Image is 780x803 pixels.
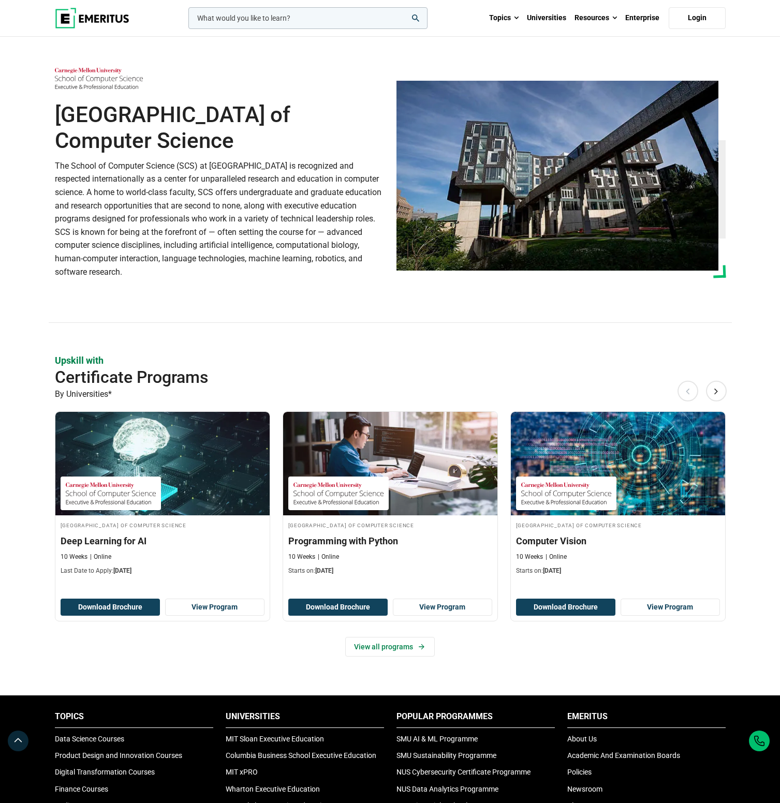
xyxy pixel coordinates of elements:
p: Online [546,553,567,561]
button: Download Brochure [516,599,615,616]
span: [DATE] [113,567,131,574]
a: View all programs [345,637,435,657]
p: Upskill with [55,354,726,367]
p: Online [90,553,111,561]
p: 10 Weeks [288,553,315,561]
img: Computer Vision | Online Coding Course [511,412,725,515]
a: View Program [621,599,720,616]
h1: [GEOGRAPHIC_DATA] of Computer Science [55,102,384,154]
img: Carnegie Mellon University School of Computer Science [521,482,611,505]
a: AI and Machine Learning Course by Carnegie Mellon University School of Computer Science - October... [283,412,497,581]
a: Academic And Examination Boards [567,751,680,760]
p: Last Date to Apply: [61,567,264,575]
a: MIT xPRO [226,768,258,776]
button: Download Brochure [61,599,160,616]
a: Columbia Business School Executive Education [226,751,376,760]
span: [DATE] [315,567,333,574]
a: View Program [393,599,492,616]
h4: [GEOGRAPHIC_DATA] of Computer Science [288,521,492,529]
a: AI and Machine Learning Course by Carnegie Mellon University School of Computer Science - October... [55,412,270,581]
a: NUS Cybersecurity Certificate Programme [396,768,531,776]
a: Wharton Executive Education [226,785,320,793]
p: 10 Weeks [61,553,87,561]
button: Download Brochure [288,599,388,616]
img: Programming with Python | Online AI and Machine Learning Course [283,412,497,515]
img: Carnegie Mellon University School of Computer Science [293,482,384,505]
a: SMU Sustainability Programme [396,751,496,760]
p: Starts on: [516,567,720,575]
h3: Computer Vision [516,534,720,547]
a: Product Design and Innovation Courses [55,751,182,760]
button: Previous [678,381,698,402]
input: woocommerce-product-search-field-0 [188,7,428,29]
h3: Programming with Python [288,534,492,547]
a: Policies [567,768,592,776]
span: [DATE] [543,567,561,574]
p: By Universities* [55,388,726,401]
p: 10 Weeks [516,553,543,561]
img: Carnegie Mellon University School of Computer Science [66,482,156,505]
a: Login [669,7,726,29]
p: Starts on: [288,567,492,575]
h4: [GEOGRAPHIC_DATA] of Computer Science [61,521,264,529]
img: Carnegie Mellon University School of Computer Science [55,68,143,90]
a: Digital Transformation Courses [55,768,155,776]
a: Data Science Courses [55,735,124,743]
a: About Us [567,735,597,743]
h2: Certificate Programs [55,367,658,388]
a: Finance Courses [55,785,108,793]
img: Carnegie Mellon University School of Computer Science [396,81,718,271]
a: Newsroom [567,785,602,793]
a: MIT Sloan Executive Education [226,735,324,743]
h3: Deep Learning for AI [61,534,264,547]
h4: [GEOGRAPHIC_DATA] of Computer Science [516,521,720,529]
a: Coding Course by Carnegie Mellon University School of Computer Science - February 26, 2026 Carneg... [511,412,725,581]
a: NUS Data Analytics Programme [396,785,498,793]
button: Next [706,381,727,402]
img: Deep Learning for AI | Online AI and Machine Learning Course [55,412,270,515]
p: The School of Computer Science (SCS) at [GEOGRAPHIC_DATA] is recognized and respected internation... [55,159,384,278]
a: View Program [165,599,264,616]
p: Online [318,553,339,561]
a: SMU AI & ML Programme [396,735,478,743]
